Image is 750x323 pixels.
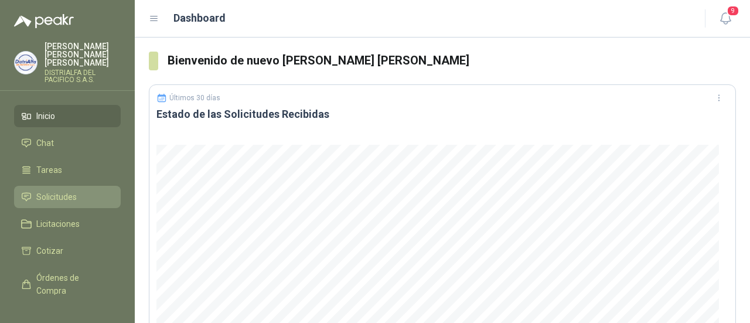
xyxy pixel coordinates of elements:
[45,69,121,83] p: DISTRIALFA DEL PACIFICO S.A.S.
[14,159,121,181] a: Tareas
[36,217,80,230] span: Licitaciones
[45,42,121,67] p: [PERSON_NAME] [PERSON_NAME] [PERSON_NAME]
[36,191,77,203] span: Solicitudes
[14,213,121,235] a: Licitaciones
[168,52,737,70] h3: Bienvenido de nuevo [PERSON_NAME] [PERSON_NAME]
[156,107,728,121] h3: Estado de las Solicitudes Recibidas
[727,5,739,16] span: 9
[36,137,54,149] span: Chat
[36,110,55,123] span: Inicio
[173,10,226,26] h1: Dashboard
[14,14,74,28] img: Logo peakr
[169,94,220,102] p: Últimos 30 días
[14,267,121,302] a: Órdenes de Compra
[715,8,736,29] button: 9
[14,105,121,127] a: Inicio
[36,164,62,176] span: Tareas
[36,244,63,257] span: Cotizar
[14,240,121,262] a: Cotizar
[15,52,37,74] img: Company Logo
[14,186,121,208] a: Solicitudes
[36,271,110,297] span: Órdenes de Compra
[14,132,121,154] a: Chat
